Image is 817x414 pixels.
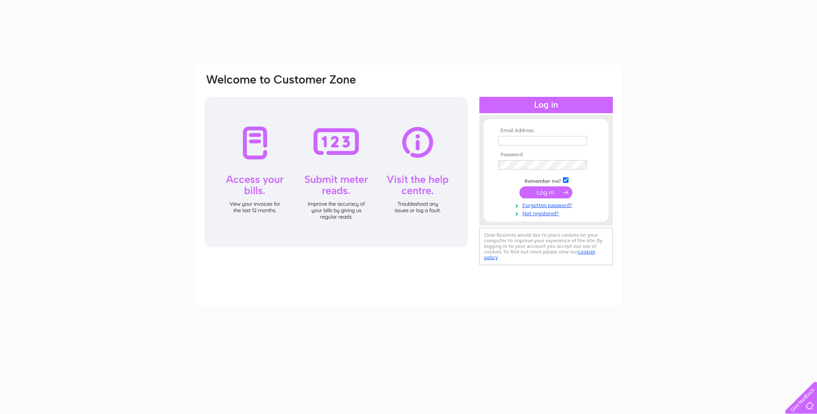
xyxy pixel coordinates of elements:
[496,176,596,185] td: Remember me?
[496,128,596,134] th: Email Address:
[484,249,595,260] a: cookies policy
[496,152,596,158] th: Password:
[498,209,596,217] a: Not registered?
[519,186,572,198] input: Submit
[498,201,596,209] a: Forgotten password?
[479,228,613,265] div: Clear Business would like to place cookies on your computer to improve your experience of the sit...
